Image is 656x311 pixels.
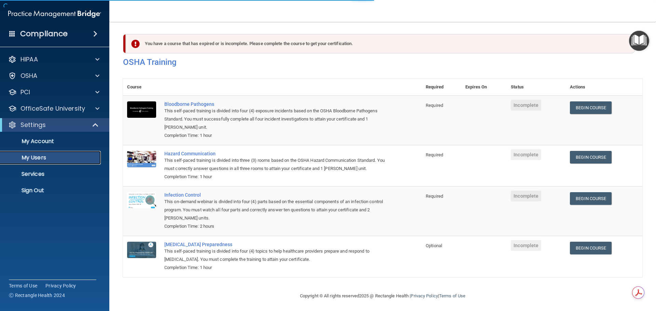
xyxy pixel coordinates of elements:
[4,138,98,145] p: My Account
[164,198,387,222] div: This on-demand webinar is divided into four (4) parts based on the essential components of an inf...
[570,151,612,164] a: Begin Course
[164,156,387,173] div: This self-paced training is divided into three (3) rooms based on the OSHA Hazard Communication S...
[439,293,465,298] a: Terms of Use
[9,292,65,299] span: Ⓒ Rectangle Health 2024
[8,88,99,96] a: PCI
[20,72,38,80] p: OSHA
[164,131,387,140] div: Completion Time: 1 hour
[20,88,30,96] p: PCI
[511,190,541,201] span: Incomplete
[164,173,387,181] div: Completion Time: 1 hour
[9,282,37,289] a: Terms of Use
[507,79,566,96] th: Status
[20,104,85,113] p: OfficeSafe University
[45,282,76,289] a: Privacy Policy
[511,240,541,251] span: Incomplete
[426,152,443,157] span: Required
[123,79,160,96] th: Course
[566,79,642,96] th: Actions
[426,103,443,108] span: Required
[4,154,98,161] p: My Users
[538,263,648,290] iframe: Drift Widget Chat Controller
[511,100,541,111] span: Incomplete
[8,121,99,129] a: Settings
[411,293,438,298] a: Privacy Policy
[258,285,507,307] div: Copyright © All rights reserved 2025 @ Rectangle Health | |
[126,34,635,53] div: You have a course that has expired or is incomplete. Please complete the course to get your certi...
[20,55,38,63] p: HIPAA
[461,79,507,96] th: Expires On
[8,104,99,113] a: OfficeSafe University
[426,194,443,199] span: Required
[164,192,387,198] a: Infection Control
[8,7,101,21] img: PMB logo
[8,55,99,63] a: HIPAA
[426,243,442,248] span: Optional
[131,40,140,48] img: exclamation-circle-solid-danger.72ef9ffc.png
[4,171,98,178] p: Services
[123,57,642,67] h4: OSHA Training
[4,187,98,194] p: Sign Out
[164,222,387,230] div: Completion Time: 2 hours
[8,72,99,80] a: OSHA
[570,101,612,114] a: Begin Course
[422,79,461,96] th: Required
[164,107,387,131] div: This self-paced training is divided into four (4) exposure incidents based on the OSHA Bloodborne...
[511,149,541,160] span: Incomplete
[164,242,387,247] a: [MEDICAL_DATA] Preparedness
[629,31,649,51] button: Open Resource Center
[164,264,387,272] div: Completion Time: 1 hour
[164,151,387,156] a: Hazard Communication
[20,121,46,129] p: Settings
[164,247,387,264] div: This self-paced training is divided into four (4) topics to help healthcare providers prepare and...
[20,29,68,39] h4: Compliance
[164,101,387,107] a: Bloodborne Pathogens
[570,242,612,254] a: Begin Course
[570,192,612,205] a: Begin Course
